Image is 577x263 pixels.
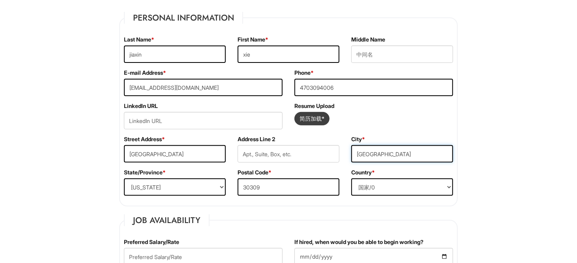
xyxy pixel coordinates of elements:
input: 城市/0 [351,145,453,163]
legend: Job Availability [124,214,210,226]
button: 简历加载*简历加载* [294,112,330,125]
input: Apt., Suite, Box, etc. [238,145,339,163]
label: Country [351,168,375,176]
label: Address Line 2 [238,135,275,143]
input: 电子邮件 [124,79,283,96]
input: LinkedIn URL [124,112,283,129]
input: 邮政编码 [238,178,339,196]
label: Phone [294,69,314,77]
label: Street Address [124,135,165,143]
label: If hired, when would you be able to begin working? [294,238,423,246]
label: Middle Name [351,36,385,44]
legend: Personal Information [124,12,243,24]
input: 电话 [294,79,453,96]
label: First Name [238,36,268,44]
label: City [351,135,365,143]
label: State/Province [124,168,166,176]
select: State/Province [124,178,226,196]
select: 国家/0 [351,178,453,196]
label: E-mail Address [124,69,166,77]
label: Resume Upload [294,102,334,110]
label: Last Name [124,36,154,44]
input: 名/0 [238,45,339,63]
input: 姓/0 [124,45,226,63]
label: LinkedIn URL [124,102,158,110]
input: 街道地址 [124,145,226,163]
label: Preferred Salary/Rate [124,238,179,246]
input: 中间名 [351,45,453,63]
label: Postal Code [238,168,272,176]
